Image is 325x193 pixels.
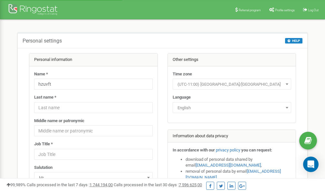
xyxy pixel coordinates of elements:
a: privacy policy [216,148,240,152]
button: HELP [285,38,302,43]
label: Time zone [173,71,192,77]
label: Name * [34,71,48,77]
li: removal of personal data by email , [186,169,291,180]
span: (UTC-11:00) Pacific/Midway [175,80,289,89]
input: Job Title [34,149,153,160]
div: Personal information [29,53,158,66]
a: [EMAIL_ADDRESS][DOMAIN_NAME] [196,163,261,168]
u: 1 744 194,00 [90,182,113,187]
input: Last name [34,102,153,113]
input: Name [34,79,153,90]
span: (UTC-11:00) Pacific/Midway [173,79,291,90]
span: English [175,103,289,112]
span: Calls processed in the last 7 days : [27,182,113,187]
label: Salutation [34,165,53,171]
h5: Personal settings [23,38,62,44]
label: Job Title * [34,141,53,147]
div: Other settings [168,53,296,66]
strong: In accordance with our [173,148,215,152]
div: Open Intercom Messenger [303,157,319,172]
span: 99,989% [6,182,26,187]
div: Information about data privacy [168,130,296,143]
input: Middle name or patronymic [34,125,153,136]
strong: you can request: [241,148,272,152]
span: Mr. [36,173,150,182]
span: English [173,102,291,113]
li: download of personal data shared by email , [186,157,291,169]
label: Language [173,94,191,101]
u: 7 596 625,00 [179,182,202,187]
span: Referral program [239,8,261,12]
span: Calls processed in the last 30 days : [114,182,202,187]
span: Profile settings [275,8,295,12]
label: Middle name or patronymic [34,118,84,124]
span: Mr. [34,172,153,183]
label: Last name * [34,94,56,101]
span: Log Out [308,8,319,12]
